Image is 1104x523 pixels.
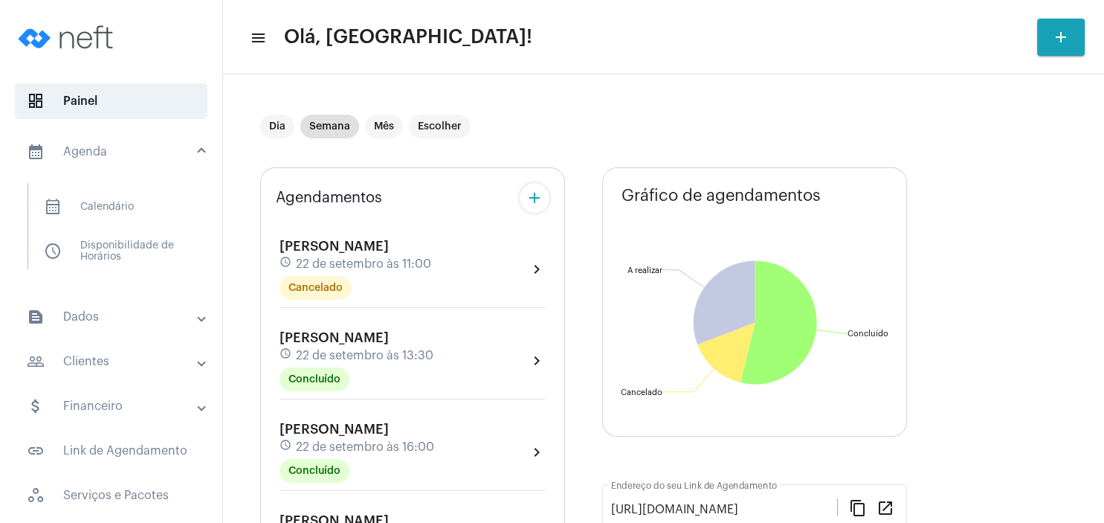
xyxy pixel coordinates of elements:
mat-icon: add [1052,28,1070,46]
img: logo-neft-novo-2.png [12,7,123,67]
span: [PERSON_NAME] [280,331,389,344]
input: Link [611,503,837,516]
span: [PERSON_NAME] [280,240,389,253]
span: Painel [15,83,207,119]
mat-icon: sidenav icon [27,308,45,326]
mat-icon: sidenav icon [27,397,45,415]
mat-icon: chevron_right [528,260,546,278]
span: Agendamentos [276,190,382,206]
span: sidenav icon [44,198,62,216]
mat-expansion-panel-header: sidenav iconAgenda [9,128,222,176]
mat-expansion-panel-header: sidenav iconDados [9,299,222,335]
mat-icon: sidenav icon [27,442,45,460]
mat-icon: sidenav icon [250,29,265,47]
mat-icon: chevron_right [528,352,546,370]
mat-panel-title: Agenda [27,143,198,161]
mat-icon: sidenav icon [27,353,45,370]
mat-panel-title: Clientes [27,353,198,370]
mat-expansion-panel-header: sidenav iconFinanceiro [9,388,222,424]
mat-panel-title: Financeiro [27,397,198,415]
mat-chip: Concluído [280,368,349,391]
span: [PERSON_NAME] [280,423,389,436]
mat-chip: Mês [365,115,403,138]
span: Gráfico de agendamentos [622,187,821,205]
span: 22 de setembro às 13:30 [296,349,433,362]
mat-icon: add [526,189,543,207]
text: Cancelado [621,388,662,397]
span: Olá, [GEOGRAPHIC_DATA]! [284,25,532,49]
mat-chip: Cancelado [280,276,352,300]
mat-chip: Semana [300,115,359,138]
mat-chip: Escolher [409,115,471,138]
span: Serviços e Pacotes [15,478,207,513]
mat-chip: Dia [260,115,294,138]
span: Link de Agendamento [15,433,207,469]
mat-expansion-panel-header: sidenav iconClientes [9,344,222,379]
mat-chip: Concluído [280,459,349,483]
mat-icon: schedule [280,439,293,455]
mat-icon: schedule [280,256,293,272]
text: Concluído [848,330,888,338]
mat-icon: sidenav icon [27,143,45,161]
mat-icon: open_in_new [877,498,894,516]
span: sidenav icon [27,92,45,110]
span: sidenav icon [27,487,45,504]
mat-icon: content_copy [849,498,867,516]
span: Calendário [32,189,189,225]
text: A realizar [627,266,662,275]
span: 22 de setembro às 16:00 [296,440,434,454]
div: sidenav iconAgenda [9,176,222,290]
span: Disponibilidade de Horários [32,234,189,269]
mat-panel-title: Dados [27,308,198,326]
mat-icon: chevron_right [528,443,546,461]
mat-icon: schedule [280,347,293,364]
span: sidenav icon [44,243,62,260]
span: 22 de setembro às 11:00 [296,257,431,271]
